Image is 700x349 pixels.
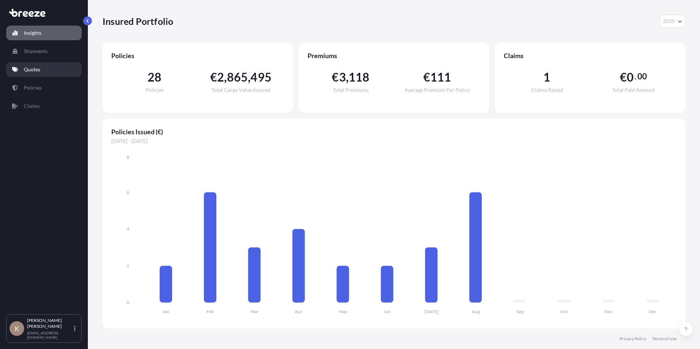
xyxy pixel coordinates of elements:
button: Year Selector [660,15,685,28]
span: . [634,74,636,79]
span: € [210,71,217,83]
span: 2 [217,71,224,83]
span: 495 [250,71,272,83]
tspan: 8 [127,154,129,160]
span: Policies Issued (€) [111,127,677,136]
tspan: Mar [250,309,258,314]
tspan: Nov [604,309,613,314]
a: Policies [6,80,82,95]
tspan: 6 [127,189,129,195]
span: 00 [637,74,647,79]
span: Policies [111,51,284,60]
span: € [332,71,339,83]
a: Quotes [6,62,82,77]
span: 111 [430,71,451,83]
a: Claims [6,99,82,113]
span: 1 [543,71,550,83]
span: 118 [349,71,370,83]
span: Claims Raised [531,87,563,93]
tspan: Dec [649,309,656,314]
tspan: Feb [206,309,214,314]
tspan: [DATE] [424,309,439,314]
tspan: Aug [472,309,480,314]
span: Total Paid Amount [612,87,655,93]
tspan: May [339,309,347,314]
tspan: Apr [295,309,302,314]
p: Quotes [24,66,40,73]
span: 3 [339,71,346,83]
span: 865 [227,71,248,83]
span: [DATE] - [DATE] [111,138,677,145]
span: Claims [504,51,677,60]
span: € [620,71,627,83]
span: , [224,71,227,83]
tspan: Jan [163,309,169,314]
tspan: Oct [560,309,568,314]
p: Insights [24,29,41,37]
p: [EMAIL_ADDRESS][DOMAIN_NAME] [27,331,72,339]
tspan: 4 [127,226,129,232]
tspan: Jun [384,309,391,314]
a: Privacy Policy [619,336,646,342]
p: [PERSON_NAME] [PERSON_NAME] [27,318,72,329]
span: Average Premium Per Policy [405,87,470,93]
span: € [423,71,430,83]
span: , [346,71,349,83]
span: 28 [148,71,161,83]
span: 0 [627,71,634,83]
tspan: 0 [127,300,129,305]
span: Total Premiums [333,87,369,93]
span: , [248,71,250,83]
p: Policies [24,84,42,91]
a: Shipments [6,44,82,59]
span: K [15,325,19,332]
tspan: 2 [127,263,129,269]
span: Policies [146,87,164,93]
p: Claims [24,102,40,110]
a: Insights [6,26,82,40]
span: 2025 [663,18,675,25]
tspan: Sep [517,309,524,314]
span: Premiums [308,51,480,60]
span: Total Cargo Value Insured [212,87,270,93]
p: Insured Portfolio [103,15,173,27]
a: Terms of Use [652,336,677,342]
p: Shipments [24,48,48,55]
